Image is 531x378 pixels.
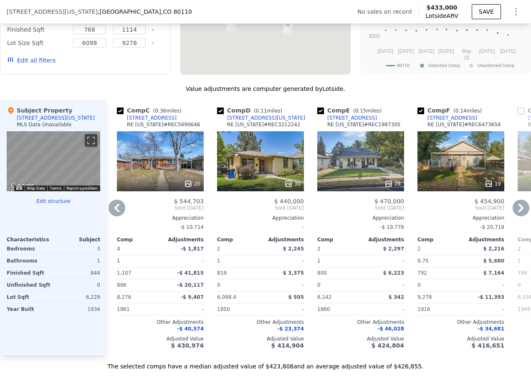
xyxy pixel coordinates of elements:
div: Adjusted Value [417,335,504,342]
span: $433,000 [427,4,458,11]
div: Comp F [417,106,485,115]
span: 800 [317,270,327,276]
div: [STREET_ADDRESS] [427,115,477,121]
span: 886 [117,282,126,288]
div: 30 [284,180,301,188]
div: Subject [53,236,100,243]
div: Year Built [7,303,52,315]
span: 0.36 [155,108,166,114]
div: Appreciation [317,215,404,221]
span: -$ 34,681 [478,326,504,332]
a: [STREET_ADDRESS] [417,115,477,121]
div: Finished Sqft [7,267,52,279]
span: ( miles) [350,108,385,114]
div: Adjustments [461,236,504,243]
div: 6,229 [55,291,100,303]
div: Appreciation [117,215,204,221]
button: Toggle fullscreen view [85,134,97,147]
div: - [362,279,404,291]
div: 1 [55,255,100,267]
span: $ 424,804 [372,342,404,349]
div: Adjustments [260,236,304,243]
text: [DATE] [500,48,516,54]
div: - [362,303,404,315]
span: [STREET_ADDRESS][US_STATE] [7,8,98,16]
span: $ 440,000 [274,198,304,205]
div: RE [US_STATE] # REC3212242 [227,121,301,128]
text: 80110 [397,63,410,68]
span: Sold [DATE] [117,205,204,211]
div: 844 [55,267,100,279]
a: Open this area in Google Maps (opens a new window) [9,180,36,191]
div: - [362,255,404,267]
div: Other Adjustments [117,319,204,325]
text: [DATE] [398,48,414,54]
div: 1860 [317,303,359,315]
div: MLS Data Unavailable [17,121,72,128]
div: Comp [317,236,361,243]
text: [DATE] [378,48,394,54]
div: 1 [317,255,359,267]
span: -$ 19,778 [380,224,404,230]
div: Street View [7,131,100,191]
div: Unfinished Sqft [7,279,52,291]
div: Characteristics [7,236,53,243]
span: $ 416,651 [472,342,504,349]
div: 4425 S Lincoln St [283,20,293,35]
a: [STREET_ADDRESS] [317,115,377,121]
text: $300 [369,33,380,39]
div: - [217,221,304,233]
div: Bathrooms [7,255,52,267]
div: - [262,279,304,291]
span: ( miles) [150,108,185,114]
text: Selected Comp [428,63,460,68]
div: 1 [117,255,159,267]
a: Terms (opens in new tab) [50,186,61,190]
div: Comp C [117,106,185,115]
span: 8,276 [117,294,131,300]
span: $ 7,164 [483,270,504,276]
text: Unselected Comp [478,63,514,68]
div: - [162,255,204,267]
div: Other Adjustments [417,319,504,325]
div: [STREET_ADDRESS][US_STATE] [17,115,95,121]
div: - [262,303,304,315]
div: Subject Property [7,106,72,115]
a: [STREET_ADDRESS] [117,115,177,121]
div: 19 [485,180,501,188]
div: Map [7,131,100,191]
a: Report a problem [66,186,98,190]
div: 1961 [117,303,159,315]
span: $ 3,375 [283,270,304,276]
span: 819 [217,270,227,276]
div: Comp E [317,106,385,115]
div: RE [US_STATE] # REC1987305 [327,121,401,128]
div: - [262,255,304,267]
span: $ 414,904 [271,342,304,349]
div: 1950 [217,303,259,315]
div: Adjustments [160,236,204,243]
text: [DATE] [479,48,495,54]
div: 1934 [55,303,100,315]
div: 20 [184,180,200,188]
div: Lot Size Sqft [7,37,68,49]
span: Sold [DATE] [317,205,404,211]
div: Finished Sqft [7,24,68,35]
span: 2 [518,246,521,252]
span: $ 5,680 [483,258,504,264]
text: [DATE] [419,48,435,54]
div: Appreciation [217,215,304,221]
span: 789 [518,270,527,276]
text: 25 [464,55,470,61]
div: Adjusted Value [317,335,404,342]
div: Bedrooms [7,243,52,255]
div: Adjusted Value [217,335,304,342]
span: $ 430,974 [171,342,204,349]
span: $ 342 [388,294,404,300]
div: Comp [417,236,461,243]
span: ( miles) [450,108,485,114]
div: Comp [217,236,260,243]
span: -$ 10,714 [180,224,204,230]
div: [STREET_ADDRESS][US_STATE] [227,115,305,121]
span: Sold [DATE] [217,205,304,211]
